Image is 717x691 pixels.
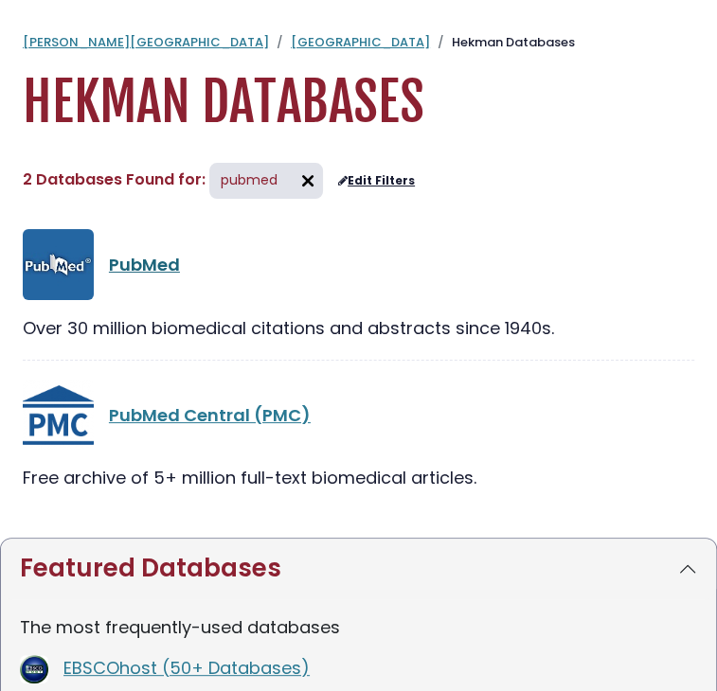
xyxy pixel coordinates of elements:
a: [GEOGRAPHIC_DATA] [291,33,430,51]
a: [PERSON_NAME][GEOGRAPHIC_DATA] [23,33,269,51]
h1: Hekman Databases [23,71,694,134]
a: PubMed Central (PMC) [109,403,311,427]
img: arr097.svg [293,166,323,196]
a: EBSCOhost (50+ Databases) [63,656,310,680]
div: Free archive of 5+ million full-text biomedical articles. [23,465,694,490]
nav: breadcrumb [23,33,694,52]
a: Edit Filters [338,174,415,187]
span: pubmed [221,170,278,189]
a: PubMed [109,253,180,276]
span: 2 Databases Found for: [23,168,206,190]
div: Over 30 million biomedical citations and abstracts since 1940s. [23,315,694,341]
button: Featured Databases [1,539,716,598]
li: Hekman Databases [430,33,575,52]
p: The most frequently-used databases [20,614,697,640]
